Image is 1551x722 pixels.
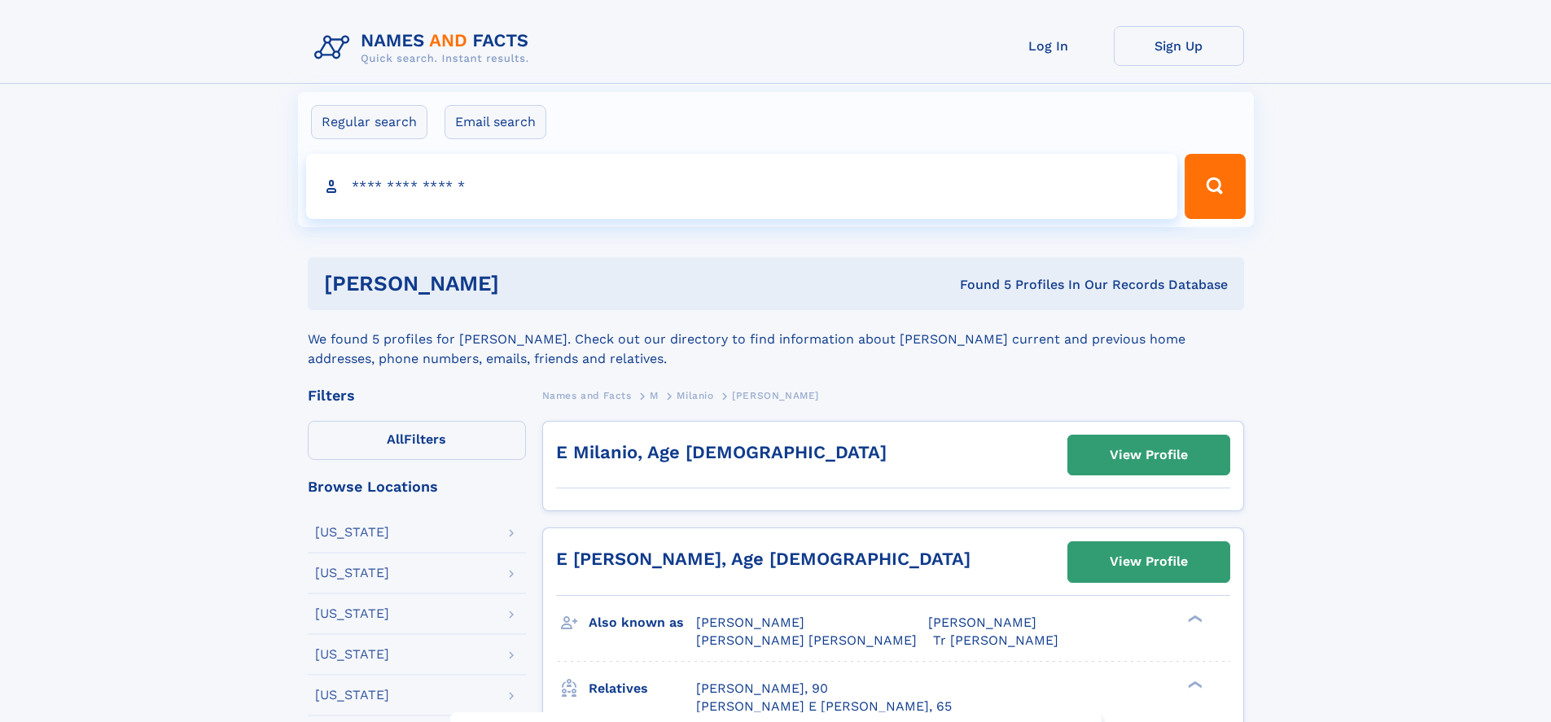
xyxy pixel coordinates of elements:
[696,680,828,698] a: [PERSON_NAME], 90
[677,385,713,405] a: Milanio
[696,698,952,715] a: [PERSON_NAME] E [PERSON_NAME], 65
[696,632,917,648] span: [PERSON_NAME] [PERSON_NAME]
[650,385,659,405] a: M
[308,479,526,494] div: Browse Locations
[1114,26,1244,66] a: Sign Up
[1185,154,1245,219] button: Search Button
[556,442,887,462] a: E Milanio, Age [DEMOGRAPHIC_DATA]
[1110,543,1188,580] div: View Profile
[315,607,389,620] div: [US_STATE]
[732,390,819,401] span: [PERSON_NAME]
[677,390,713,401] span: Milanio
[984,26,1114,66] a: Log In
[308,310,1244,369] div: We found 5 profiles for [PERSON_NAME]. Check out our directory to find information about [PERSON_...
[696,615,804,630] span: [PERSON_NAME]
[542,385,632,405] a: Names and Facts
[308,421,526,460] label: Filters
[308,388,526,403] div: Filters
[729,276,1228,294] div: Found 5 Profiles In Our Records Database
[1184,679,1203,689] div: ❯
[928,615,1036,630] span: [PERSON_NAME]
[650,390,659,401] span: M
[589,675,696,702] h3: Relatives
[589,609,696,637] h3: Also known as
[1184,613,1203,624] div: ❯
[1110,436,1188,474] div: View Profile
[315,648,389,661] div: [US_STATE]
[311,105,427,139] label: Regular search
[315,526,389,539] div: [US_STATE]
[315,567,389,580] div: [US_STATE]
[1068,542,1229,581] a: View Profile
[324,273,729,294] h1: [PERSON_NAME]
[1068,435,1229,475] a: View Profile
[556,549,970,569] a: E [PERSON_NAME], Age [DEMOGRAPHIC_DATA]
[387,431,404,447] span: All
[445,105,546,139] label: Email search
[315,689,389,702] div: [US_STATE]
[933,632,1058,648] span: Tr [PERSON_NAME]
[308,26,542,70] img: Logo Names and Facts
[306,154,1178,219] input: search input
